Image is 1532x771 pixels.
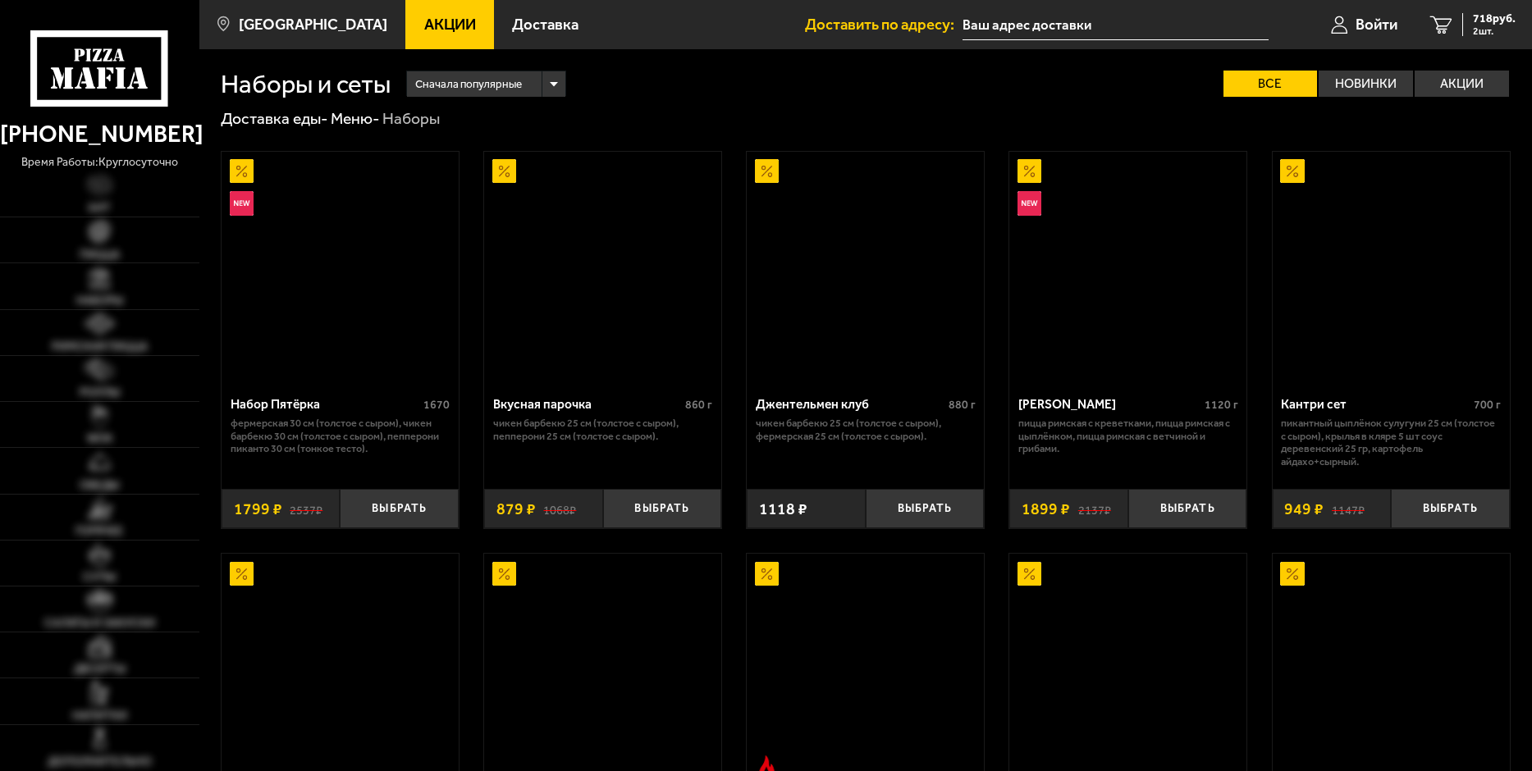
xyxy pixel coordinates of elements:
span: Супы [83,572,116,583]
img: Новинка [230,191,254,215]
span: Напитки [72,710,127,722]
input: Ваш адрес доставки [963,10,1269,40]
p: Чикен Барбекю 25 см (толстое с сыром), Фермерская 25 см (толстое с сыром). [756,417,976,442]
span: Дополнительно [48,756,152,768]
s: 2137 ₽ [1078,501,1111,517]
span: Войти [1356,17,1397,33]
div: [PERSON_NAME] [1018,397,1200,413]
button: Выбрать [1128,489,1247,528]
button: Выбрать [603,489,722,528]
img: Новинка [1018,191,1041,215]
div: Набор Пятёрка [231,397,420,413]
s: 1147 ₽ [1332,501,1365,517]
span: 1120 г [1205,398,1238,412]
span: Наборы [76,295,123,307]
span: WOK [87,433,112,445]
img: Акционный [230,562,254,586]
span: 880 г [949,398,976,412]
button: Выбрать [1391,489,1510,528]
span: Салаты и закуски [44,618,155,629]
a: Доставка еды- [221,109,328,128]
span: Римская пицца [52,341,148,353]
img: Акционный [492,159,516,183]
div: Кантри сет [1281,397,1470,413]
label: Новинки [1319,71,1413,97]
a: АкционныйКантри сет [1273,152,1510,385]
div: Наборы [382,108,440,129]
span: 879 ₽ [496,501,536,517]
span: Пицца [80,249,120,261]
button: Выбрать [340,489,459,528]
img: Акционный [230,159,254,183]
span: 2 шт. [1473,26,1516,36]
span: Доставка [512,17,579,33]
a: АкционныйДжентельмен клуб [747,152,984,385]
span: Сначала популярные [415,69,522,99]
span: Роллы [80,387,120,399]
span: 949 ₽ [1284,501,1324,517]
span: Горячее [75,526,123,537]
span: 700 г [1474,398,1501,412]
h1: Наборы и сеты [221,71,391,97]
span: 1670 [423,398,450,412]
span: 718 руб. [1473,13,1516,25]
button: Выбрать [866,489,985,528]
img: Акционный [492,562,516,586]
span: Доставить по адресу: [805,17,963,33]
a: Меню- [331,109,380,128]
span: Обеды [80,480,119,491]
span: [GEOGRAPHIC_DATA] [239,17,387,33]
span: Десерты [74,664,126,675]
span: Акции [424,17,476,33]
span: 1899 ₽ [1022,501,1070,517]
s: 1068 ₽ [543,501,576,517]
span: 860 г [685,398,712,412]
p: Чикен Барбекю 25 см (толстое с сыром), Пепперони 25 см (толстое с сыром). [493,417,713,442]
span: 1118 ₽ [759,501,807,517]
img: Акционный [1280,159,1304,183]
span: 1799 ₽ [234,501,282,517]
img: Акционный [755,159,779,183]
div: Джентельмен клуб [756,397,944,413]
label: Все [1223,71,1318,97]
div: Вкусная парочка [493,397,682,413]
img: Акционный [1018,562,1041,586]
img: Акционный [755,562,779,586]
s: 2537 ₽ [290,501,322,517]
img: Акционный [1280,562,1304,586]
a: АкционныйНовинкаНабор Пятёрка [222,152,459,385]
span: Хит [88,203,111,214]
p: Фермерская 30 см (толстое с сыром), Чикен Барбекю 30 см (толстое с сыром), Пепперони Пиканто 30 с... [231,417,450,455]
a: АкционныйНовинкаМама Миа [1009,152,1246,385]
img: Акционный [1018,159,1041,183]
label: Акции [1415,71,1509,97]
p: Пицца Римская с креветками, Пицца Римская с цыплёнком, Пицца Римская с ветчиной и грибами. [1018,417,1238,455]
a: АкционныйВкусная парочка [484,152,721,385]
p: Пикантный цыплёнок сулугуни 25 см (толстое с сыром), крылья в кляре 5 шт соус деревенский 25 гр, ... [1281,417,1501,468]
